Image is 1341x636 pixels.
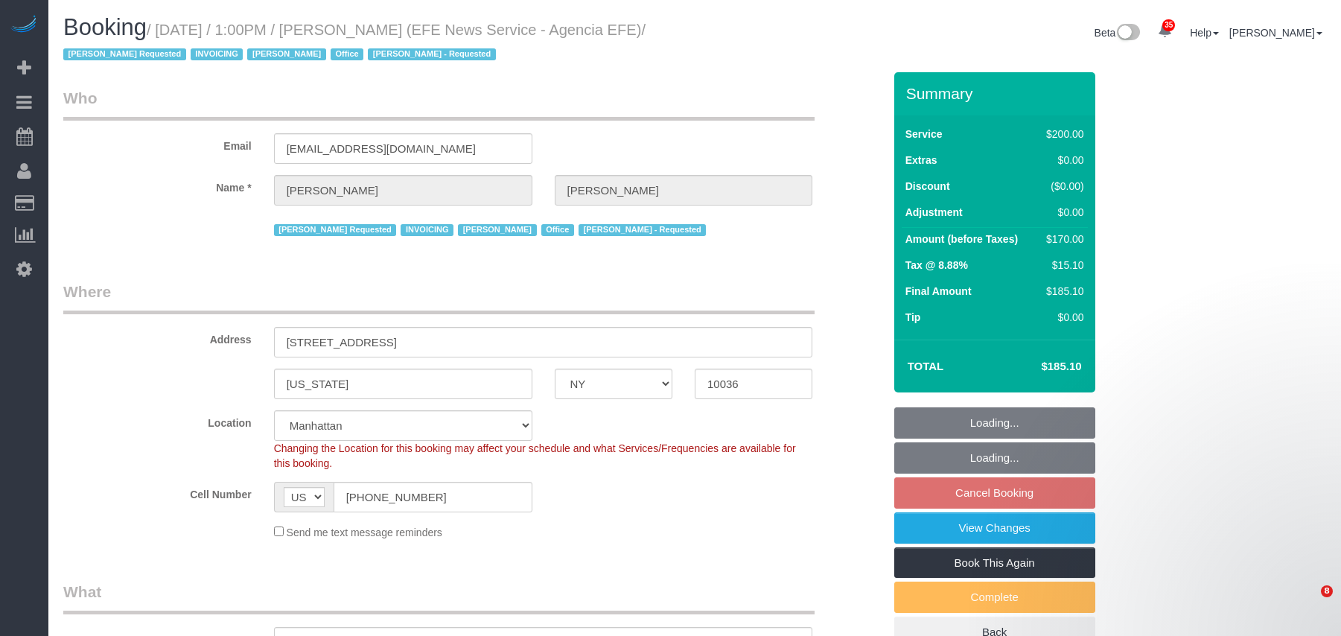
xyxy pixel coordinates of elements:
[52,175,263,195] label: Name *
[63,87,815,121] legend: Who
[274,369,532,399] input: City
[905,205,963,220] label: Adjustment
[905,127,943,141] label: Service
[905,232,1018,247] label: Amount (before Taxes)
[1095,27,1141,39] a: Beta
[1115,24,1140,43] img: New interface
[274,442,796,469] span: Changing the Location for this booking may affect your schedule and what Services/Frequencies are...
[996,360,1081,373] h4: $185.10
[52,133,263,153] label: Email
[1321,585,1333,597] span: 8
[334,482,532,512] input: Cell Number
[905,310,921,325] label: Tip
[63,48,186,60] span: [PERSON_NAME] Requested
[274,133,532,164] input: Email
[579,224,706,236] span: [PERSON_NAME] - Requested
[1040,232,1083,247] div: $170.00
[1150,15,1179,48] a: 35
[287,527,442,538] span: Send me text message reminders
[908,360,944,372] strong: Total
[1162,19,1175,31] span: 35
[63,14,147,40] span: Booking
[1190,27,1219,39] a: Help
[63,22,646,63] small: / [DATE] / 1:00PM / [PERSON_NAME] (EFE News Service - Agencia EFE)
[1290,585,1326,621] iframe: Intercom live chat
[894,547,1095,579] a: Book This Again
[274,224,397,236] span: [PERSON_NAME] Requested
[247,48,325,60] span: [PERSON_NAME]
[63,581,815,614] legend: What
[52,482,263,502] label: Cell Number
[9,15,39,36] img: Automaid Logo
[1040,284,1083,299] div: $185.10
[52,410,263,430] label: Location
[905,153,937,168] label: Extras
[52,327,263,347] label: Address
[894,512,1095,544] a: View Changes
[695,369,812,399] input: Zip Code
[368,48,495,60] span: [PERSON_NAME] - Requested
[541,224,574,236] span: Office
[191,48,243,60] span: INVOICING
[905,284,972,299] label: Final Amount
[905,258,968,273] label: Tax @ 8.88%
[1040,179,1083,194] div: ($0.00)
[458,224,536,236] span: [PERSON_NAME]
[905,179,950,194] label: Discount
[274,175,532,206] input: First Name
[401,224,453,236] span: INVOICING
[906,85,1088,102] h3: Summary
[1040,153,1083,168] div: $0.00
[63,281,815,314] legend: Where
[1040,205,1083,220] div: $0.00
[1040,127,1083,141] div: $200.00
[331,48,363,60] span: Office
[555,175,813,206] input: Last Name
[1040,258,1083,273] div: $15.10
[1040,310,1083,325] div: $0.00
[1229,27,1322,39] a: [PERSON_NAME]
